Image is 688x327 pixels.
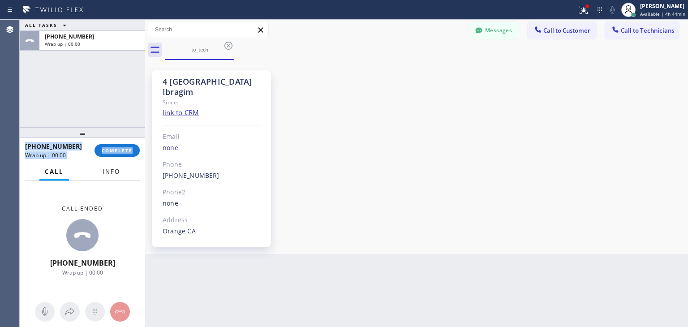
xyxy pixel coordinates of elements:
span: [PHONE_NUMBER] [50,258,115,268]
span: Call to Technicians [621,26,674,34]
div: Phone [163,159,261,170]
a: [PHONE_NUMBER] [163,171,219,180]
div: Since: [163,97,261,108]
a: link to CRM [163,108,199,117]
span: Call to Customer [543,26,590,34]
button: ALL TASKS [20,20,75,30]
button: Call [39,163,69,181]
span: [PHONE_NUMBER] [25,142,82,151]
button: Info [97,163,125,181]
button: COMPLETE [95,144,140,157]
div: none [163,143,261,153]
button: Call to Technicians [605,22,679,39]
div: Phone2 [163,187,261,198]
input: Search [148,22,268,37]
span: Wrap up | 00:00 [45,41,80,47]
button: Mute [606,4,619,16]
div: to_tech [166,46,233,53]
span: Wrap up | 00:00 [62,269,103,276]
button: Call to Customer [528,22,596,39]
span: Call [45,168,64,176]
button: Mute [35,302,55,322]
span: Info [103,168,120,176]
div: 4 [GEOGRAPHIC_DATA] Ibragim [163,77,261,97]
span: COMPLETE [102,147,133,154]
button: Messages [469,22,519,39]
div: [PERSON_NAME] [640,2,685,10]
div: Orange CA [163,226,261,237]
div: none [163,198,261,209]
span: [PHONE_NUMBER] [45,33,94,40]
span: Available | 4h 44min [640,11,685,17]
button: Hang up [110,302,130,322]
span: Wrap up | 00:00 [25,151,66,159]
div: Address [163,215,261,225]
button: Open dialpad [85,302,105,322]
button: Open directory [60,302,80,322]
div: Email [163,132,261,142]
span: Call ended [62,205,103,212]
span: ALL TASKS [25,22,57,28]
